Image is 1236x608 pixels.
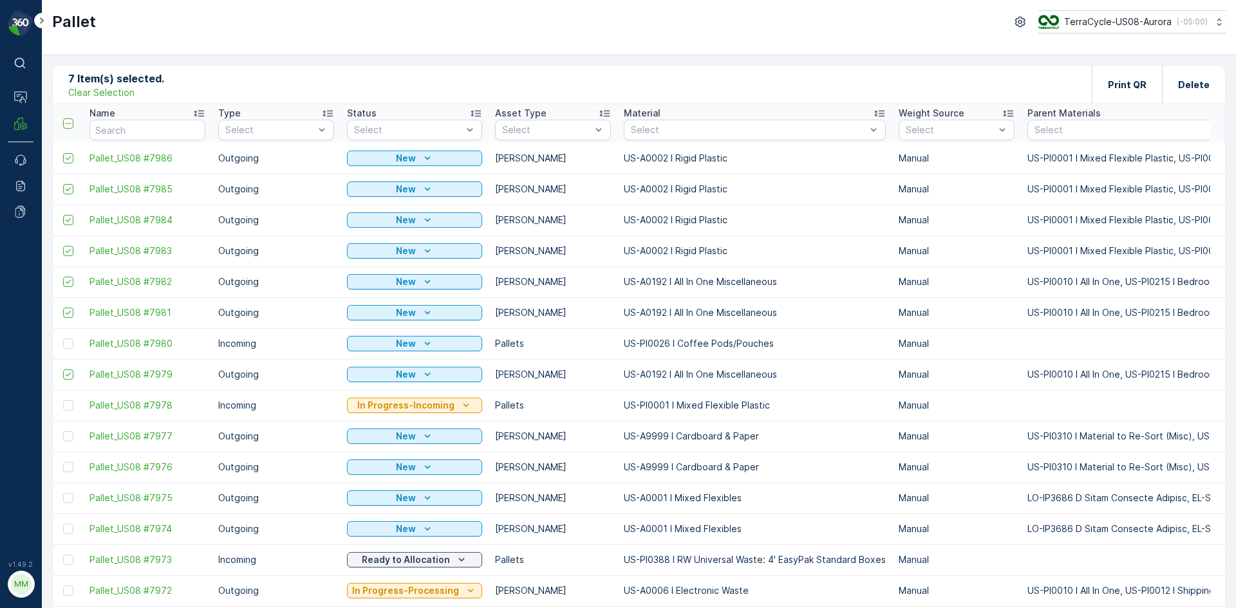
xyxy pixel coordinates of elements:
div: Toggle Row Selected [63,184,73,194]
td: Outgoing [212,359,341,390]
span: 70 [72,275,84,286]
div: Toggle Row Selected [63,462,73,472]
p: New [396,492,416,504]
td: Manual [892,174,1021,205]
p: Material [624,107,660,120]
button: New [347,428,482,444]
span: Net Weight : [11,253,68,264]
td: US-A0002 I Rigid Plastic [617,235,892,266]
p: New [396,368,416,381]
span: 70 [75,582,87,593]
input: Search [89,120,205,140]
td: US-A0001 I Mixed Flexibles [617,513,892,544]
td: Outgoing [212,483,341,513]
p: Select [354,124,462,136]
button: New [347,243,482,259]
span: Pallet_US08 #7975 [89,492,205,504]
td: Outgoing [212,266,341,297]
td: [PERSON_NAME] [489,297,617,328]
a: Pallet_US08 #7982 [89,275,205,288]
a: Pallet_US08 #7985 [89,183,205,196]
div: Toggle Row Selected [63,524,73,534]
a: Pallet_US08 #7980 [89,337,205,350]
span: Pallet_US08 #7981 [42,560,125,571]
div: Toggle Row Selected [63,431,73,441]
td: Outgoing [212,235,341,266]
td: Outgoing [212,143,341,174]
td: Manual [892,205,1021,235]
p: Ready to Allocation [362,553,450,566]
div: Toggle Row Selected [63,153,73,163]
a: Pallet_US08 #7986 [89,152,205,165]
td: Outgoing [212,174,341,205]
a: Pallet_US08 #7978 [89,399,205,412]
a: Pallet_US08 #7979 [89,368,205,381]
td: Outgoing [212,205,341,235]
button: Ready to Allocation [347,552,482,567]
td: [PERSON_NAME] [489,143,617,174]
span: [PERSON_NAME] [68,296,142,307]
button: New [347,181,482,197]
span: Name : [11,560,42,571]
td: [PERSON_NAME] [489,483,617,513]
p: Select [631,124,866,136]
p: New [396,461,416,474]
span: Pallet_US08 #7976 [89,461,205,474]
p: Print QR [1108,78,1147,91]
a: Pallet_US08 #7973 [89,553,205,566]
p: Status [347,107,377,120]
div: Toggle Row Selected [63,555,73,565]
td: Incoming [212,390,341,421]
span: Pallet_US08 #7974 [89,522,205,535]
td: [PERSON_NAME] [489,359,617,390]
button: New [347,274,482,290]
div: Toggle Row Selected [63,400,73,410]
div: MM [11,574,32,594]
p: Pallet_US08 #7981 [569,360,665,376]
td: [PERSON_NAME] [489,235,617,266]
span: 70 [75,232,87,243]
td: Manual [892,513,1021,544]
td: Pallets [489,328,617,359]
p: Pallet [52,12,96,32]
td: US-A0192 I All In One Miscellaneous [617,297,892,328]
span: Asset Type : [11,296,68,307]
td: Manual [892,359,1021,390]
p: New [396,244,416,257]
td: US-A9999 I Cardboard & Paper [617,452,892,483]
p: New [396,214,416,226]
p: New [396,306,416,319]
td: Outgoing [212,452,341,483]
p: Delete [1178,78,1210,91]
td: Incoming [212,544,341,575]
p: 7 Item(s) selected. [68,71,164,86]
td: [PERSON_NAME] [489,174,617,205]
td: Manual [892,390,1021,421]
p: Asset Type [495,107,547,120]
span: US-A0192 I All In One Miscellaneous [55,317,217,328]
td: Pallets [489,544,617,575]
td: US-A0002 I Rigid Plastic [617,174,892,205]
td: [PERSON_NAME] [489,266,617,297]
td: Manual [892,266,1021,297]
div: Toggle Row Selected [63,338,73,349]
img: logo [8,10,33,36]
button: TerraCycle-US08-Aurora(-05:00) [1038,10,1226,33]
button: New [347,336,482,351]
td: US-A0192 I All In One Miscellaneous [617,266,892,297]
p: New [396,183,416,196]
p: Weight Source [899,107,964,120]
td: Manual [892,452,1021,483]
div: Toggle Row Selected [63,215,73,225]
td: Outgoing [212,575,341,606]
p: New [396,152,416,165]
td: US-A0006 I Electronic Waste [617,575,892,606]
span: Total Weight : [11,582,75,593]
p: New [396,522,416,535]
img: image_ci7OI47.png [1038,15,1059,29]
a: Pallet_US08 #7977 [89,430,205,443]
